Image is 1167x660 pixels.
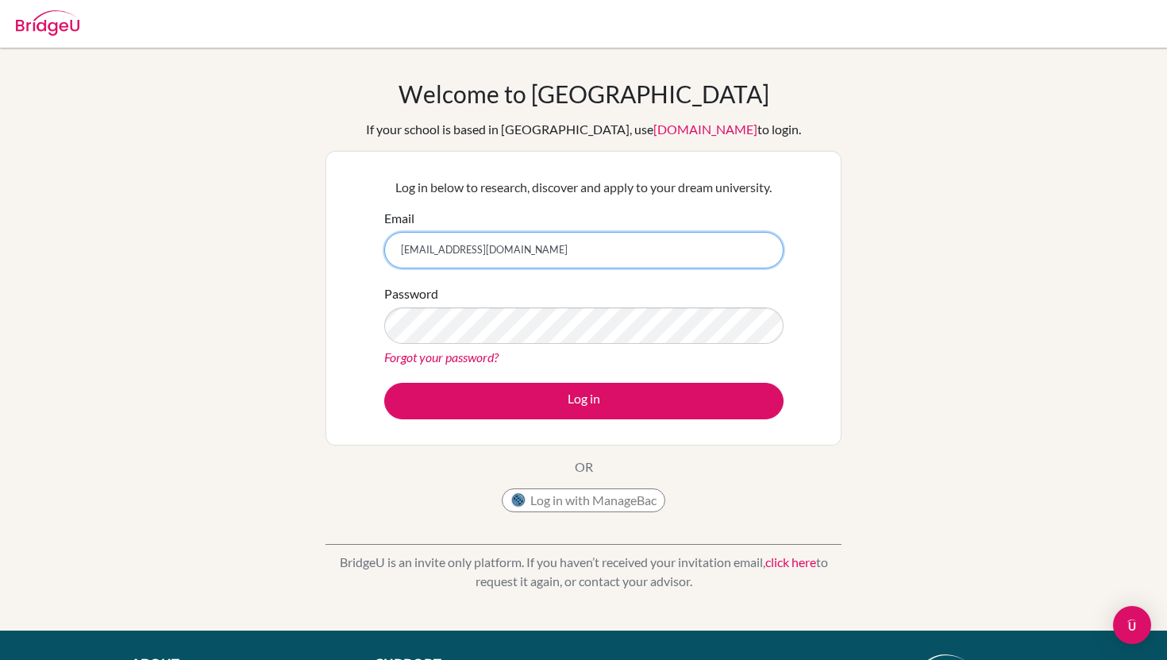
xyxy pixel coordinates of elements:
p: BridgeU is an invite only platform. If you haven’t received your invitation email, to request it ... [325,553,842,591]
h1: Welcome to [GEOGRAPHIC_DATA] [399,79,769,108]
p: OR [575,457,593,477]
button: Log in [384,383,784,419]
img: Bridge-U [16,10,79,36]
button: Log in with ManageBac [502,488,665,512]
label: Email [384,209,414,228]
a: Forgot your password? [384,349,499,365]
a: [DOMAIN_NAME] [653,122,757,137]
a: click here [765,554,816,569]
div: Open Intercom Messenger [1113,606,1151,644]
label: Password [384,284,438,303]
div: If your school is based in [GEOGRAPHIC_DATA], use to login. [366,120,801,139]
p: Log in below to research, discover and apply to your dream university. [384,178,784,197]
